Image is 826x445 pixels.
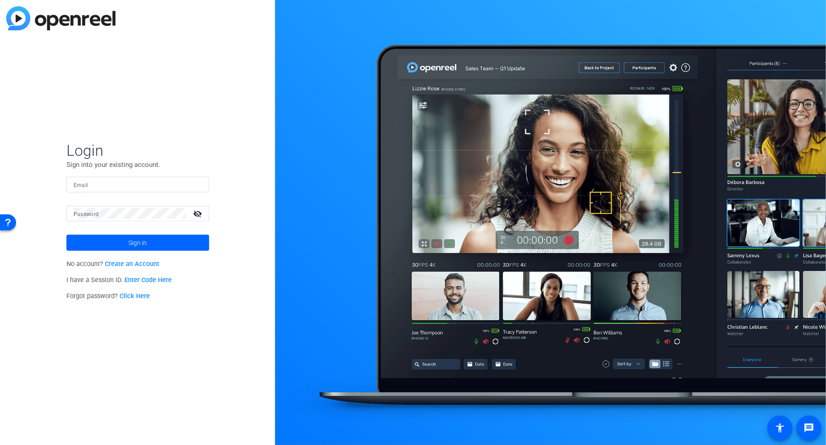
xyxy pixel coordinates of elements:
[124,276,172,284] a: Enter Code Here
[105,260,159,268] a: Create an Account
[66,292,150,300] span: Forgot password?
[66,235,209,251] button: Sign in
[804,423,814,433] mat-icon: message
[188,207,209,220] mat-icon: visibility_off
[128,232,147,254] span: Sign in
[66,276,172,284] span: I have a Session ID.
[6,6,116,30] img: blue-gradient.svg
[66,160,209,170] p: Sign into your existing account.
[74,211,99,217] mat-label: Password
[120,292,150,300] a: Click Here
[775,423,785,433] mat-icon: accessibility
[74,179,202,190] input: Enter Email Address
[66,260,160,268] span: No account?
[66,141,209,160] span: Login
[74,182,88,188] mat-label: Email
